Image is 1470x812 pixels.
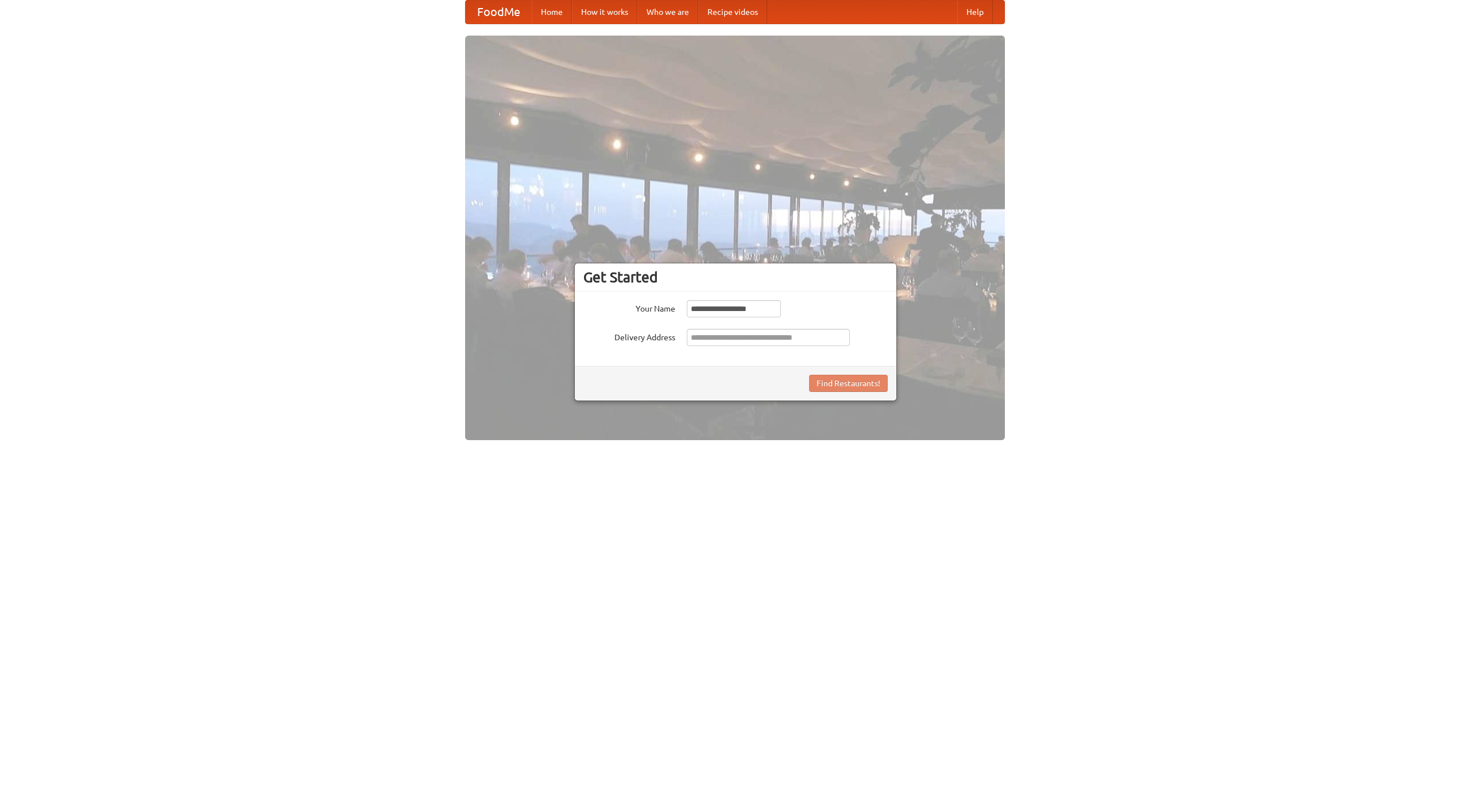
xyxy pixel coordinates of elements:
a: FoodMe [466,1,532,24]
label: Your Name [583,300,675,314]
h3: Get Started [583,269,888,286]
a: Who we are [637,1,698,24]
button: Find Restaurants! [809,375,888,392]
a: Home [532,1,572,24]
label: Delivery Address [583,329,675,343]
a: Help [957,1,993,24]
a: How it works [572,1,637,24]
a: Recipe videos [698,1,767,24]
